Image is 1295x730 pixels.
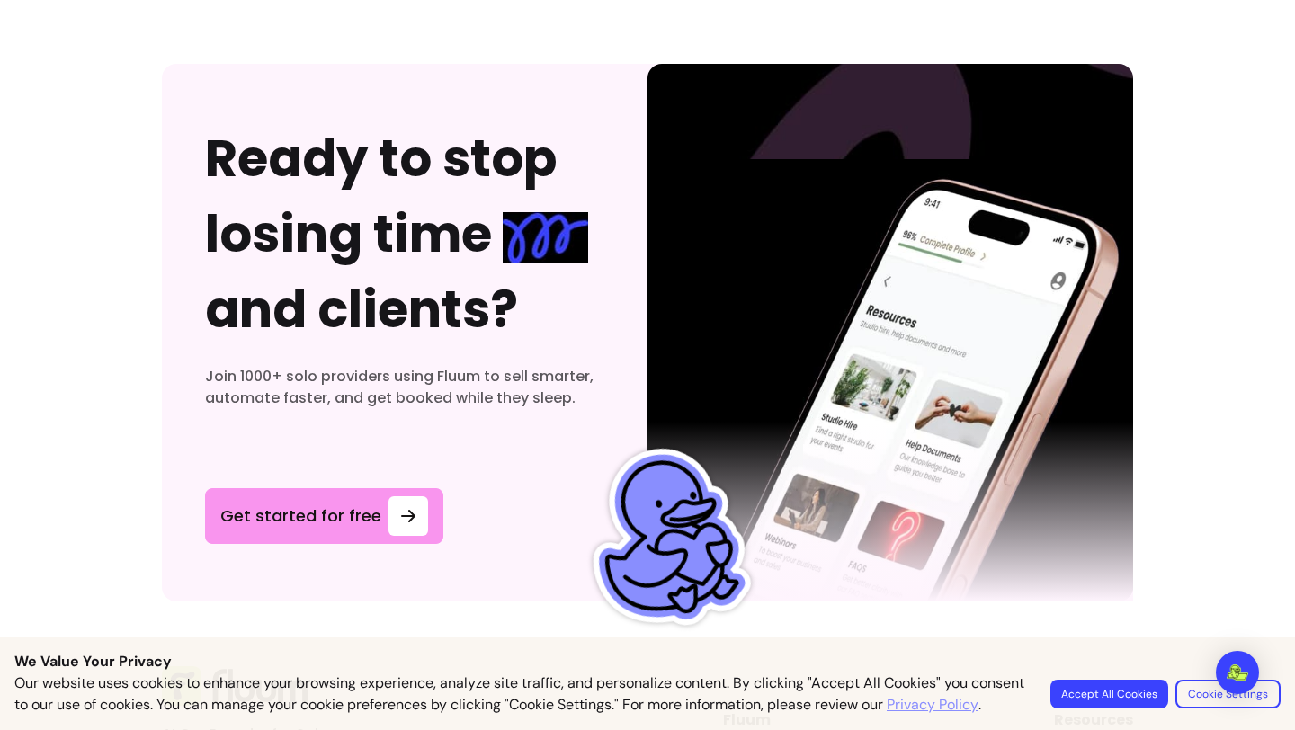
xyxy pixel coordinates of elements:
[220,503,381,529] span: Get started for free
[14,651,1281,672] p: We Value Your Privacy
[1216,651,1259,694] div: Open Intercom Messenger
[559,432,772,645] img: Fluum Duck sticker
[1175,680,1281,708] button: Cookie Settings
[1050,680,1168,708] button: Accept All Cookies
[503,212,588,263] img: spring Blue
[887,694,978,716] a: Privacy Policy
[205,366,604,409] h3: Join 1000+ solo providers using Fluum to sell smarter, automate faster, and get booked while they...
[205,488,443,544] a: Get started for free
[647,64,1133,601] img: Phone
[14,672,1029,716] p: Our website uses cookies to enhance your browsing experience, analyze site traffic, and personali...
[205,121,604,348] h2: Ready to stop losing time and clients?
